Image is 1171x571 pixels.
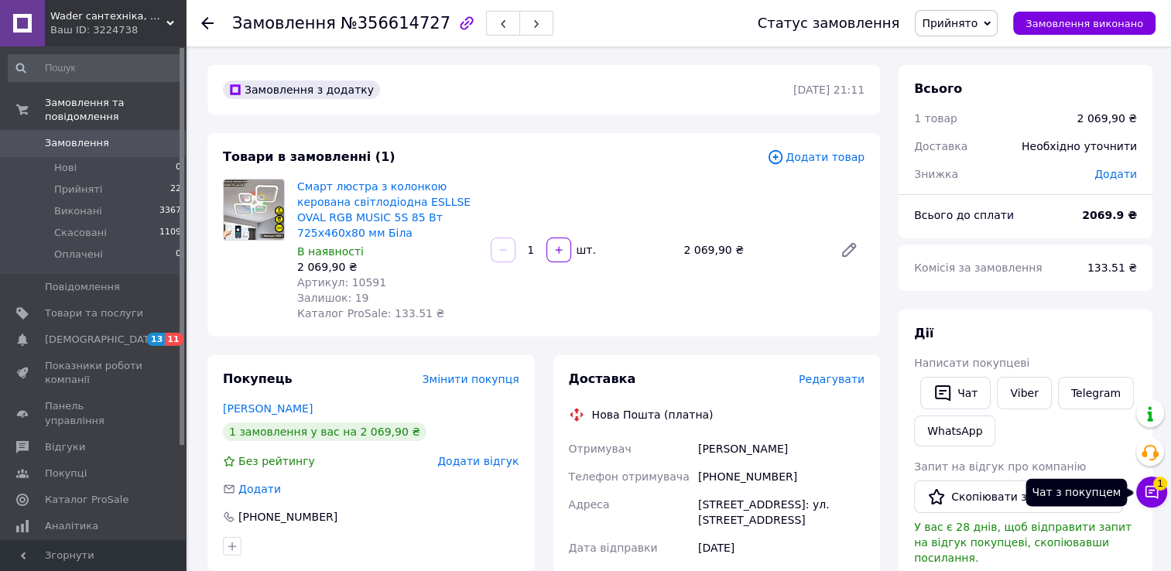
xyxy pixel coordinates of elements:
span: Виконані [54,204,102,218]
a: Смарт люстра з колонкою керована світлодіодна ESLLSE OVAL RGB MUSIC 5S 85 Вт 725x460x80 мм Бiла [297,180,471,239]
div: [PERSON_NAME] [695,435,868,463]
div: Повернутися назад [201,15,214,31]
div: Чат з покупцем [1025,478,1127,506]
div: 2 069,90 ₴ [677,239,827,261]
a: Редагувати [834,234,865,265]
div: 2 069,90 ₴ [297,259,478,275]
button: Скопіювати запит на відгук [914,480,1123,513]
span: Повідомлення [45,280,120,294]
div: шт. [573,242,597,258]
span: Товари та послуги [45,306,143,320]
span: Замовлення [232,14,336,32]
span: Аналітика [45,519,98,533]
div: [PHONE_NUMBER] [695,463,868,491]
span: 22 [170,183,181,197]
span: Додати [238,483,281,495]
span: Wader cантехніка, побутова техніка та опалення [50,9,166,23]
span: Змінити покупця [423,373,519,385]
div: 2 069,90 ₴ [1077,111,1137,126]
span: Додати відгук [437,455,519,467]
button: Чат з покупцем1 [1136,477,1167,508]
span: Без рейтингу [238,455,315,467]
span: Отримувач [569,443,632,455]
span: В наявності [297,245,364,258]
span: 1 [1153,474,1167,488]
span: 13 [147,333,165,346]
span: Залишок: 19 [297,292,368,304]
span: Запит на відгук про компанію [914,460,1086,473]
span: Каталог ProSale: 133.51 ₴ [297,307,444,320]
span: Оплачені [54,248,103,262]
span: Редагувати [799,373,865,385]
span: Нові [54,161,77,175]
div: Замовлення з додатку [223,80,380,99]
b: 2069.9 ₴ [1082,209,1137,221]
span: Покупець [223,371,293,386]
span: Всього до сплати [914,209,1014,221]
div: Ваш ID: 3224738 [50,23,186,37]
div: 1 замовлення у вас на 2 069,90 ₴ [223,422,426,441]
span: Телефон отримувача [569,470,690,483]
div: Нова Пошта (платна) [588,407,717,422]
span: Прийнято [922,17,978,29]
span: 1109 [159,226,181,240]
span: Адреса [569,498,610,511]
span: 0 [176,161,181,175]
span: Артикул: 10591 [297,276,386,289]
div: Статус замовлення [758,15,900,31]
img: Смарт люстра з колонкою керована світлодіодна ESLLSE OVAL RGB MUSIC 5S 85 Вт 725x460x80 мм Бiла [224,180,284,240]
div: [PHONE_NUMBER] [237,509,339,525]
span: Дата відправки [569,542,658,554]
a: Viber [997,377,1051,409]
a: WhatsApp [914,415,995,446]
span: Каталог ProSale [45,493,128,507]
a: [PERSON_NAME] [223,402,313,415]
div: Необхідно уточнити [1012,129,1146,163]
span: №356614727 [341,14,450,32]
span: Знижка [914,168,958,180]
span: Замовлення [45,136,109,150]
span: 133.51 ₴ [1087,262,1137,274]
span: Замовлення виконано [1025,18,1143,29]
span: Покупці [45,467,87,480]
span: Написати покупцеві [914,357,1029,369]
span: Товари в замовленні (1) [223,149,395,164]
span: Всього [914,81,962,96]
span: 11 [165,333,183,346]
span: У вас є 28 днів, щоб відправити запит на відгук покупцеві, скопіювавши посилання. [914,521,1132,564]
span: Додати товар [767,149,865,166]
span: 1 товар [914,112,957,125]
span: Додати [1094,168,1137,180]
input: Пошук [8,54,183,82]
span: 3367 [159,204,181,218]
span: Дії [914,326,933,340]
span: [DEMOGRAPHIC_DATA] [45,333,159,347]
span: Комісія за замовлення [914,262,1043,274]
span: Замовлення та повідомлення [45,96,186,124]
button: Замовлення виконано [1013,12,1156,35]
span: 0 [176,248,181,262]
div: [STREET_ADDRESS]: ул. [STREET_ADDRESS] [695,491,868,534]
a: Telegram [1058,377,1134,409]
span: Панель управління [45,399,143,427]
span: Прийняті [54,183,102,197]
time: [DATE] 21:11 [793,84,865,96]
span: Відгуки [45,440,85,454]
div: [DATE] [695,534,868,562]
span: Скасовані [54,226,107,240]
span: Показники роботи компанії [45,359,143,387]
span: Доставка [914,140,967,152]
span: Доставка [569,371,636,386]
button: Чат [920,377,991,409]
